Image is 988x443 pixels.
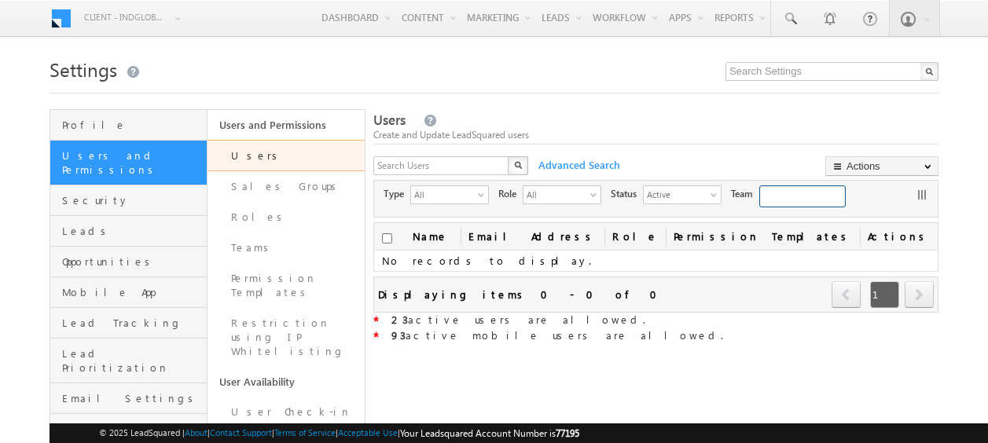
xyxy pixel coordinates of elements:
[338,427,398,438] a: Acceptable Use
[208,202,365,232] a: Roles
[825,156,938,176] button: Actions
[611,187,643,201] span: Status
[50,308,207,339] a: Lead Tracking
[514,161,522,169] img: Search
[400,427,579,439] span: Your Leadsquared Account Number is
[208,232,365,263] a: Teams
[62,118,203,132] span: Profile
[374,251,938,272] td: No records to display.
[50,185,207,216] a: Security
[84,9,167,25] span: Client - indglobal2 (77195)
[556,427,579,439] span: 77195
[50,216,207,247] a: Leads
[62,285,203,299] span: Mobile App
[208,171,365,202] a: Sales Groups
[405,223,456,250] a: Name
[373,156,510,175] input: Search Users
[274,427,336,438] a: Terms of Service
[62,316,203,330] span: Lead Tracking
[373,128,939,142] div: Create and Update LeadSquared users
[644,186,708,202] span: Active
[832,283,861,308] a: prev
[50,277,207,308] a: Mobile App
[832,281,861,308] span: prev
[725,62,938,81] input: Search Settings
[711,190,723,199] span: select
[478,190,490,199] span: select
[208,308,365,367] a: Restriction using IP Whitelisting
[411,186,476,202] span: All
[210,427,272,438] a: Contact Support
[208,140,365,171] a: Users
[99,426,579,441] span: © 2025 LeadSquared | | | | |
[50,141,207,185] a: Users and Permissions
[50,339,207,383] a: Lead Prioritization
[208,110,365,140] a: Users and Permissions
[62,224,203,238] span: Leads
[731,187,759,201] span: Team
[50,57,117,82] span: Settings
[523,186,588,202] span: All
[50,110,207,141] a: Profile
[384,187,410,201] span: Type
[498,187,523,201] span: Role
[391,328,723,342] span: active mobile users are allowed.
[590,190,603,199] span: select
[870,281,899,308] span: 1
[860,223,938,250] span: Actions
[50,247,207,277] a: Opportunities
[666,223,860,250] span: Permission Templates
[391,313,645,326] span: active users are allowed.
[378,285,667,303] div: Displaying items 0 - 0 of 0
[391,328,406,342] strong: 93
[62,254,203,269] span: Opportunities
[208,397,365,427] a: User Check-in
[62,346,203,375] span: Lead Prioritization
[905,283,934,308] a: next
[604,223,666,250] a: Role
[373,111,406,129] span: Users
[62,193,203,207] span: Security
[208,263,365,308] a: Permission Templates
[62,391,203,405] span: Email Settings
[208,367,365,397] a: User Availability
[905,281,934,308] span: next
[391,313,408,326] strong: 23
[50,383,207,414] a: Email Settings
[531,158,625,172] span: Advanced Search
[461,223,604,250] a: Email Address
[62,148,203,177] span: Users and Permissions
[185,427,208,438] a: About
